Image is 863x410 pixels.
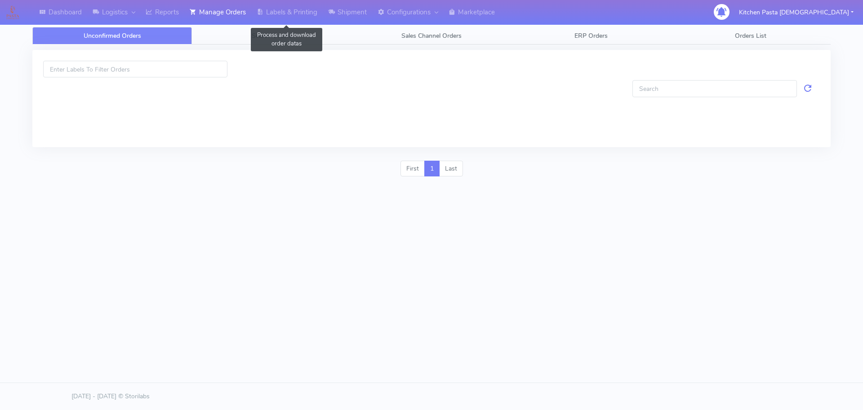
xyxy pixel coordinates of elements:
span: Unconfirmed Orders [84,32,141,40]
a: 1 [424,161,440,177]
span: Sales Channel Orders [401,32,462,40]
button: Kitchen Pasta [DEMOGRAPHIC_DATA] [732,3,860,22]
span: Orders List [735,32,766,40]
ul: Tabs [32,27,831,45]
input: Enter Labels To Filter Orders [43,61,227,77]
span: ERP Orders [574,32,608,40]
span: Search Orders [252,32,292,40]
input: Search [632,80,797,97]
